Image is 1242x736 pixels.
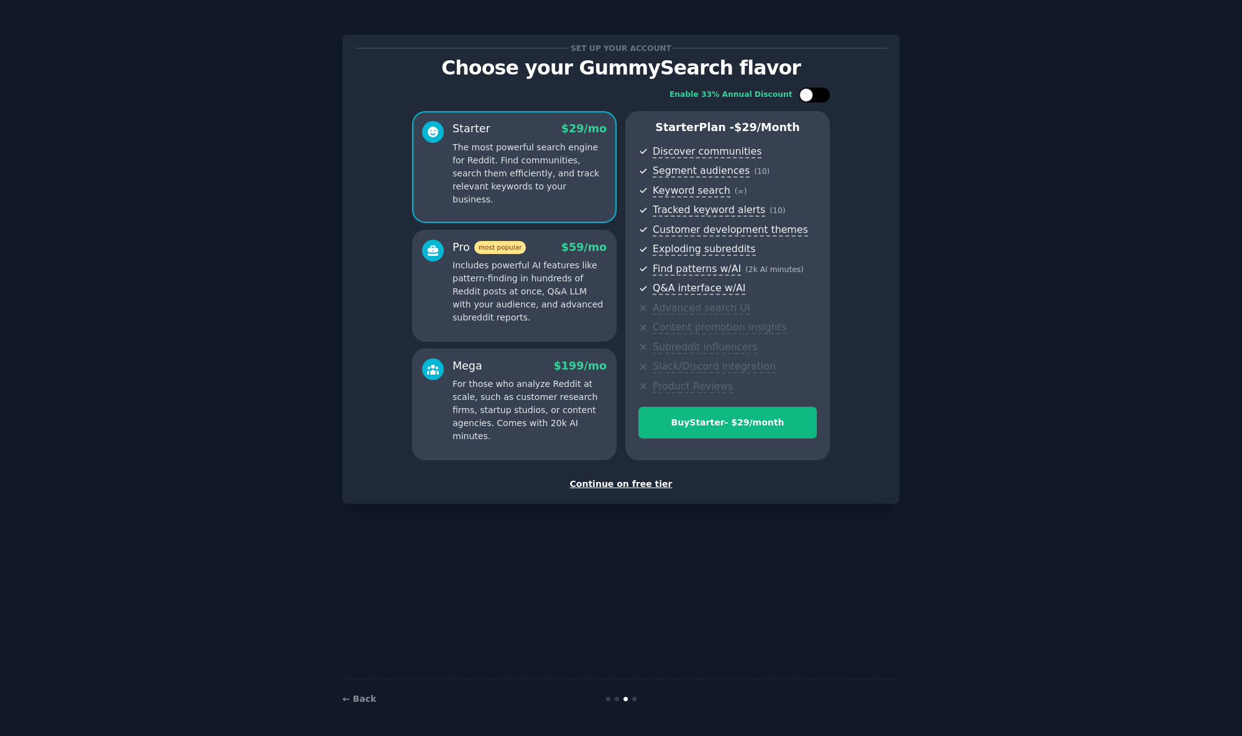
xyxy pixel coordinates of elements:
span: Tracked keyword alerts [653,204,765,217]
span: Find patterns w/AI [653,263,741,276]
span: Keyword search [653,184,730,198]
span: $ 199 /mo [554,360,607,372]
span: Advanced search UI [653,302,750,315]
div: Pro [453,240,526,255]
span: Slack/Discord integration [653,360,776,373]
p: For those who analyze Reddit at scale, such as customer research firms, startup studios, or conte... [453,378,607,443]
span: Customer development themes [653,224,808,237]
span: Q&A interface w/AI [653,282,745,295]
button: BuyStarter- $29/month [638,407,817,438]
span: Product Reviews [653,380,733,393]
div: Continue on free tier [356,478,886,491]
div: Starter [453,121,490,137]
span: Discover communities [653,145,761,158]
div: Buy Starter - $ 29 /month [639,416,816,429]
p: Includes powerful AI features like pattern-finding in hundreds of Reddit posts at once, Q&A LLM w... [453,259,607,324]
span: ( 10 ) [770,206,785,215]
div: Mega [453,358,482,374]
span: Subreddit influencers [653,341,757,354]
div: Enable 33% Annual Discount [669,89,793,101]
span: ( ∞ ) [735,187,747,196]
p: Starter Plan - [638,120,817,135]
span: $ 29 /month [734,121,800,134]
span: $ 59 /mo [561,241,607,253]
span: Exploding subreddits [653,243,755,256]
span: most popular [474,241,527,254]
span: Set up your account [569,42,674,55]
a: ← Back [343,694,376,704]
span: ( 2k AI minutes ) [745,265,804,274]
span: Segment audiences [653,165,750,178]
span: $ 29 /mo [561,122,607,135]
span: ( 10 ) [754,167,770,176]
p: Choose your GummySearch flavor [356,57,886,79]
span: Content promotion insights [653,321,786,334]
p: The most powerful search engine for Reddit. Find communities, search them efficiently, and track ... [453,141,607,206]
